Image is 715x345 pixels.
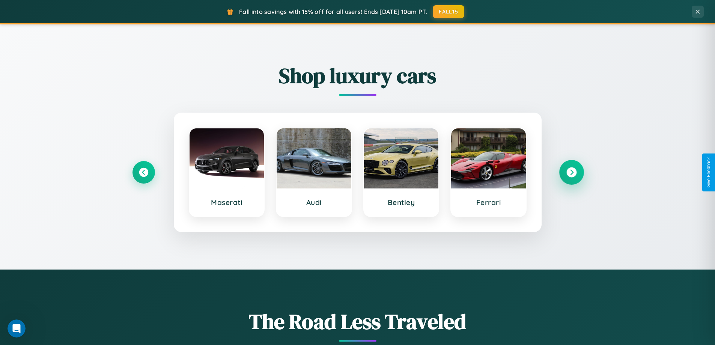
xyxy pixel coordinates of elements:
[459,198,518,207] h3: Ferrari
[132,307,583,336] h1: The Road Less Traveled
[433,5,464,18] button: FALL15
[197,198,257,207] h3: Maserati
[706,157,711,188] div: Give Feedback
[239,8,427,15] span: Fall into savings with 15% off for all users! Ends [DATE] 10am PT.
[132,61,583,90] h2: Shop luxury cars
[372,198,431,207] h3: Bentley
[284,198,344,207] h3: Audi
[8,319,26,337] iframe: Intercom live chat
